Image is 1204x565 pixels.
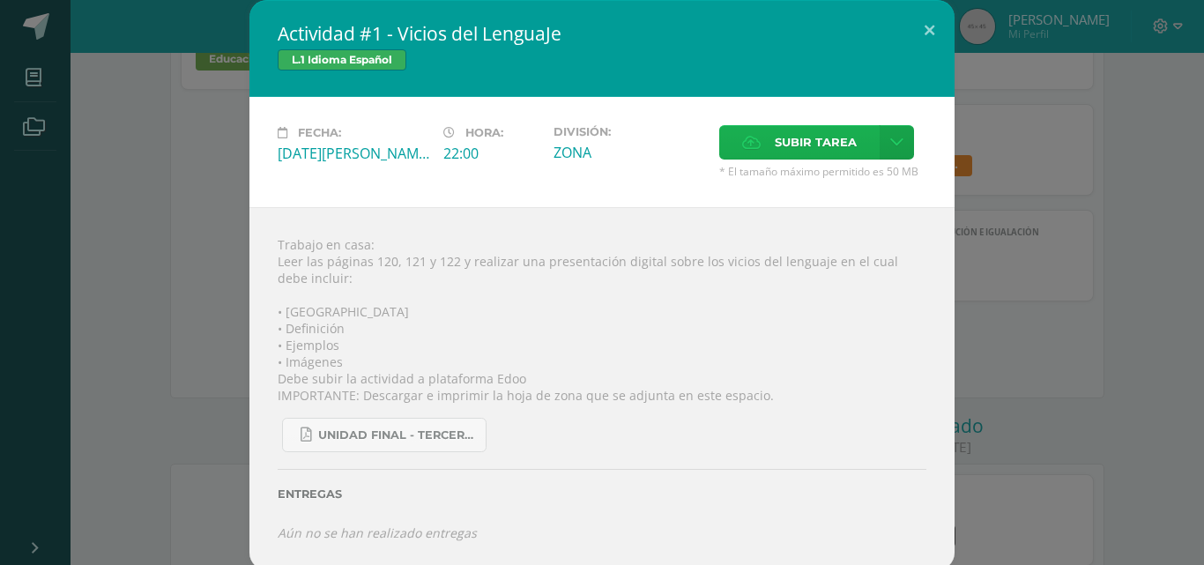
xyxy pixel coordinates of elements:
div: [DATE][PERSON_NAME] [278,144,429,163]
h2: Actividad #1 - Vicios del LenguaJe [278,21,926,46]
div: ZONA [554,143,705,162]
span: Hora: [465,126,503,139]
i: Aún no se han realizado entregas [278,524,477,541]
span: * El tamaño máximo permitido es 50 MB [719,164,926,179]
span: Fecha: [298,126,341,139]
div: 22:00 [443,144,539,163]
label: Entregas [278,487,926,501]
span: L.1 Idioma Español [278,49,406,71]
label: División: [554,125,705,138]
span: Subir tarea [775,126,857,159]
span: UNIDAD FINAL - TERCERO BASICO A-B-C.pdf [318,428,477,442]
a: UNIDAD FINAL - TERCERO BASICO A-B-C.pdf [282,418,487,452]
